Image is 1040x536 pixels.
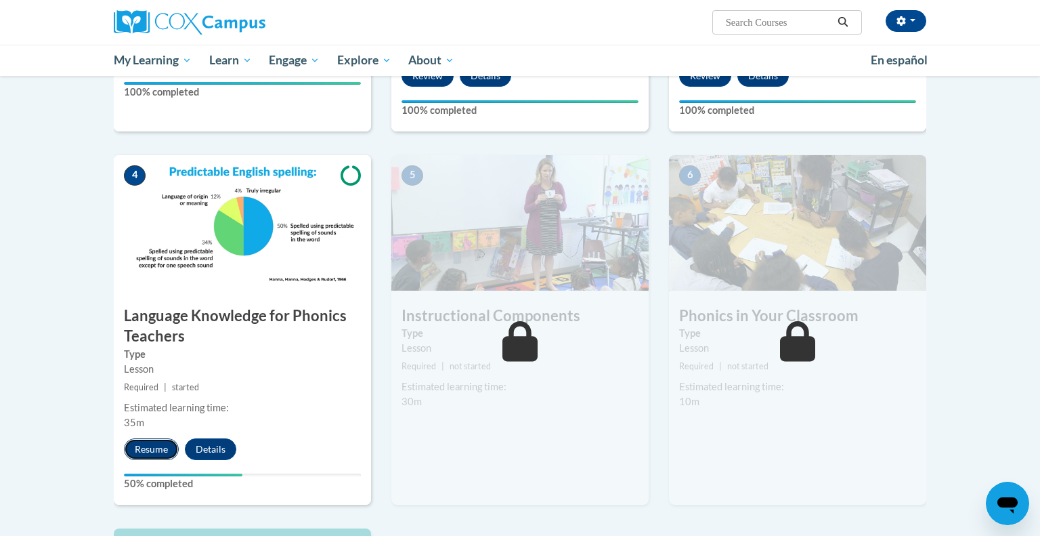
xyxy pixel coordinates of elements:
[93,45,947,76] div: Main menu
[114,306,371,348] h3: Language Knowledge for Phonics Teachers
[124,362,361,377] div: Lesson
[114,155,371,291] img: Course Image
[719,361,722,371] span: |
[328,45,400,76] a: Explore
[402,165,423,186] span: 5
[124,476,361,491] label: 50% completed
[114,10,265,35] img: Cox Campus
[124,382,158,392] span: Required
[124,347,361,362] label: Type
[669,306,926,327] h3: Phonics in Your Classroom
[172,382,199,392] span: started
[679,379,916,394] div: Estimated learning time:
[124,417,144,428] span: 35m
[679,341,916,356] div: Lesson
[862,46,936,75] a: En español
[124,85,361,100] label: 100% completed
[441,361,444,371] span: |
[105,45,200,76] a: My Learning
[402,326,638,341] label: Type
[260,45,328,76] a: Engage
[391,306,649,327] h3: Instructional Components
[450,361,491,371] span: not started
[669,155,926,291] img: Course Image
[408,52,454,68] span: About
[402,341,638,356] div: Lesson
[679,361,714,371] span: Required
[200,45,261,76] a: Learn
[209,52,252,68] span: Learn
[679,100,916,103] div: Your progress
[986,482,1029,525] iframe: Button to launch messaging window
[724,14,833,30] input: Search Courses
[391,155,649,291] img: Course Image
[871,53,928,67] span: En español
[124,438,179,460] button: Resume
[679,326,916,341] label: Type
[337,52,391,68] span: Explore
[124,82,361,85] div: Your progress
[124,474,242,476] div: Your progress
[114,10,371,35] a: Cox Campus
[679,103,916,118] label: 100% completed
[402,396,422,407] span: 30m
[124,165,146,186] span: 4
[402,361,436,371] span: Required
[164,382,167,392] span: |
[833,14,853,30] button: Search
[114,52,192,68] span: My Learning
[886,10,926,32] button: Account Settings
[185,438,236,460] button: Details
[679,396,699,407] span: 10m
[124,400,361,415] div: Estimated learning time:
[402,103,638,118] label: 100% completed
[727,361,768,371] span: not started
[402,100,638,103] div: Your progress
[402,379,638,394] div: Estimated learning time:
[269,52,320,68] span: Engage
[400,45,464,76] a: About
[679,165,701,186] span: 6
